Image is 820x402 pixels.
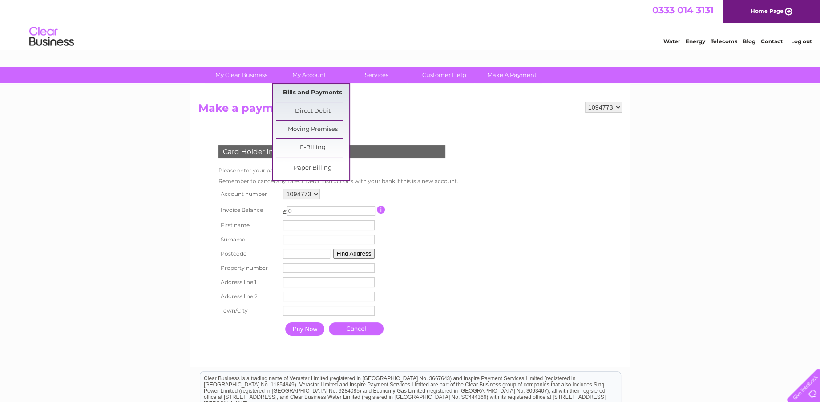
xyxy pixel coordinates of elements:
[216,232,281,247] th: Surname
[205,67,278,83] a: My Clear Business
[216,202,281,218] th: Invoice Balance
[711,38,737,45] a: Telecoms
[29,23,74,50] img: logo.png
[200,5,621,43] div: Clear Business is a trading name of Verastar Limited (registered in [GEOGRAPHIC_DATA] No. 3667643...
[663,38,680,45] a: Water
[216,304,281,318] th: Town/City
[216,275,281,289] th: Address line 1
[276,121,349,138] a: Moving Premises
[686,38,705,45] a: Energy
[333,249,375,259] button: Find Address
[283,204,287,215] td: £
[198,102,622,119] h2: Make a payment
[329,322,384,335] a: Cancel
[216,247,281,261] th: Postcode
[340,67,413,83] a: Services
[272,67,346,83] a: My Account
[276,102,349,120] a: Direct Debit
[216,289,281,304] th: Address line 2
[218,145,445,158] div: Card Holder Information
[216,261,281,275] th: Property number
[652,4,714,16] a: 0333 014 3131
[761,38,783,45] a: Contact
[276,139,349,157] a: E-Billing
[743,38,755,45] a: Blog
[285,322,324,336] input: Pay Now
[216,176,460,187] td: Remember to cancel any Direct Debit instructions with your bank if this is a new account.
[377,206,385,214] input: Information
[475,67,549,83] a: Make A Payment
[791,38,812,45] a: Log out
[216,187,281,202] th: Account number
[276,159,349,177] a: Paper Billing
[216,218,281,232] th: First name
[408,67,481,83] a: Customer Help
[216,165,460,176] td: Please enter your payment card details below.
[276,84,349,102] a: Bills and Payments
